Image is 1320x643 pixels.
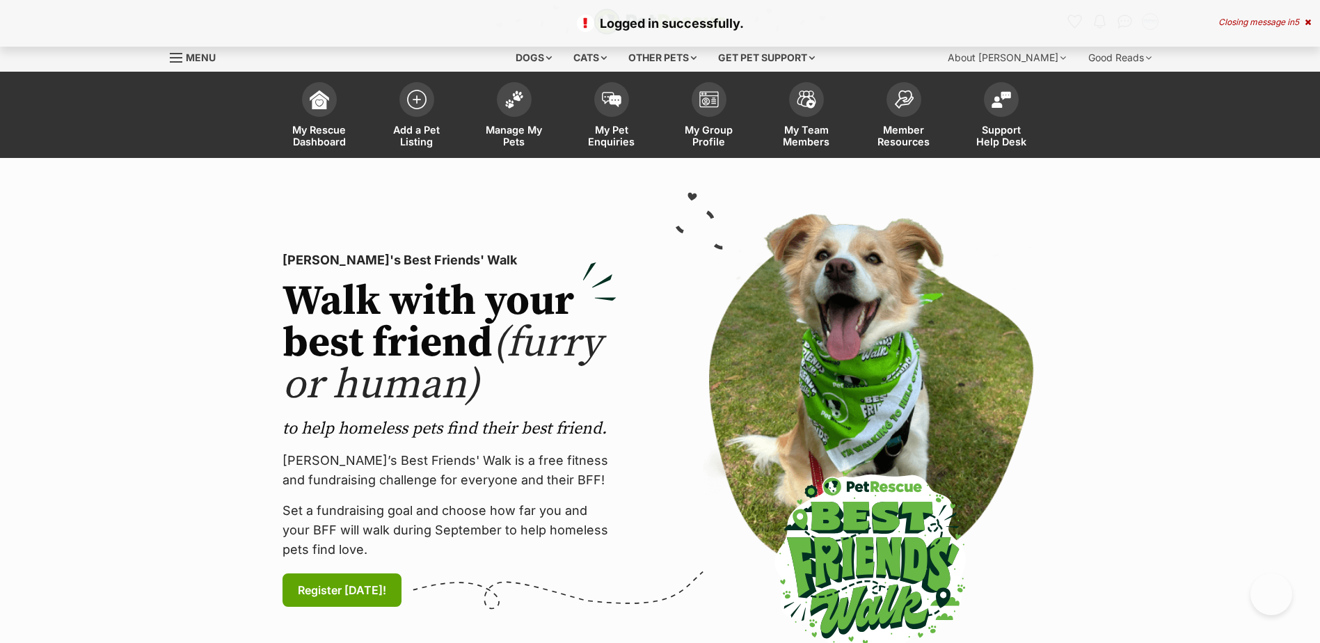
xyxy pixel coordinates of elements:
[580,124,643,148] span: My Pet Enquiries
[466,75,563,158] a: Manage My Pets
[271,75,368,158] a: My Rescue Dashboard
[283,573,401,607] a: Register [DATE]!
[186,51,216,63] span: Menu
[283,418,617,440] p: to help homeless pets find their best friend.
[407,90,427,109] img: add-pet-listing-icon-0afa8454b4691262ce3f59096e99ab1cd57d4a30225e0717b998d2c9b9846f56.svg
[483,124,546,148] span: Manage My Pets
[1250,573,1292,615] iframe: Help Scout Beacon - Open
[385,124,448,148] span: Add a Pet Listing
[699,91,719,108] img: group-profile-icon-3fa3cf56718a62981997c0bc7e787c4b2cf8bcc04b72c1350f741eb67cf2f40e.svg
[775,124,838,148] span: My Team Members
[564,44,617,72] div: Cats
[678,124,740,148] span: My Group Profile
[563,75,660,158] a: My Pet Enquiries
[368,75,466,158] a: Add a Pet Listing
[992,91,1011,108] img: help-desk-icon-fdf02630f3aa405de69fd3d07c3f3aa587a6932b1a1747fa1d2bba05be0121f9.svg
[1079,44,1161,72] div: Good Reads
[708,44,825,72] div: Get pet support
[758,75,855,158] a: My Team Members
[283,451,617,490] p: [PERSON_NAME]’s Best Friends' Walk is a free fitness and fundraising challenge for everyone and t...
[283,501,617,559] p: Set a fundraising goal and choose how far you and your BFF will walk during September to help hom...
[170,44,225,69] a: Menu
[953,75,1050,158] a: Support Help Desk
[310,90,329,109] img: dashboard-icon-eb2f2d2d3e046f16d808141f083e7271f6b2e854fb5c12c21221c1fb7104beca.svg
[283,251,617,270] p: [PERSON_NAME]'s Best Friends' Walk
[660,75,758,158] a: My Group Profile
[619,44,706,72] div: Other pets
[970,124,1033,148] span: Support Help Desk
[283,317,602,411] span: (furry or human)
[855,75,953,158] a: Member Resources
[506,44,562,72] div: Dogs
[504,90,524,109] img: manage-my-pets-icon-02211641906a0b7f246fdf0571729dbe1e7629f14944591b6c1af311fb30b64b.svg
[602,92,621,107] img: pet-enquiries-icon-7e3ad2cf08bfb03b45e93fb7055b45f3efa6380592205ae92323e6603595dc1f.svg
[873,124,935,148] span: Member Resources
[298,582,386,598] span: Register [DATE]!
[797,90,816,109] img: team-members-icon-5396bd8760b3fe7c0b43da4ab00e1e3bb1a5d9ba89233759b79545d2d3fc5d0d.svg
[938,44,1076,72] div: About [PERSON_NAME]
[288,124,351,148] span: My Rescue Dashboard
[894,90,914,109] img: member-resources-icon-8e73f808a243e03378d46382f2149f9095a855e16c252ad45f914b54edf8863c.svg
[283,281,617,406] h2: Walk with your best friend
